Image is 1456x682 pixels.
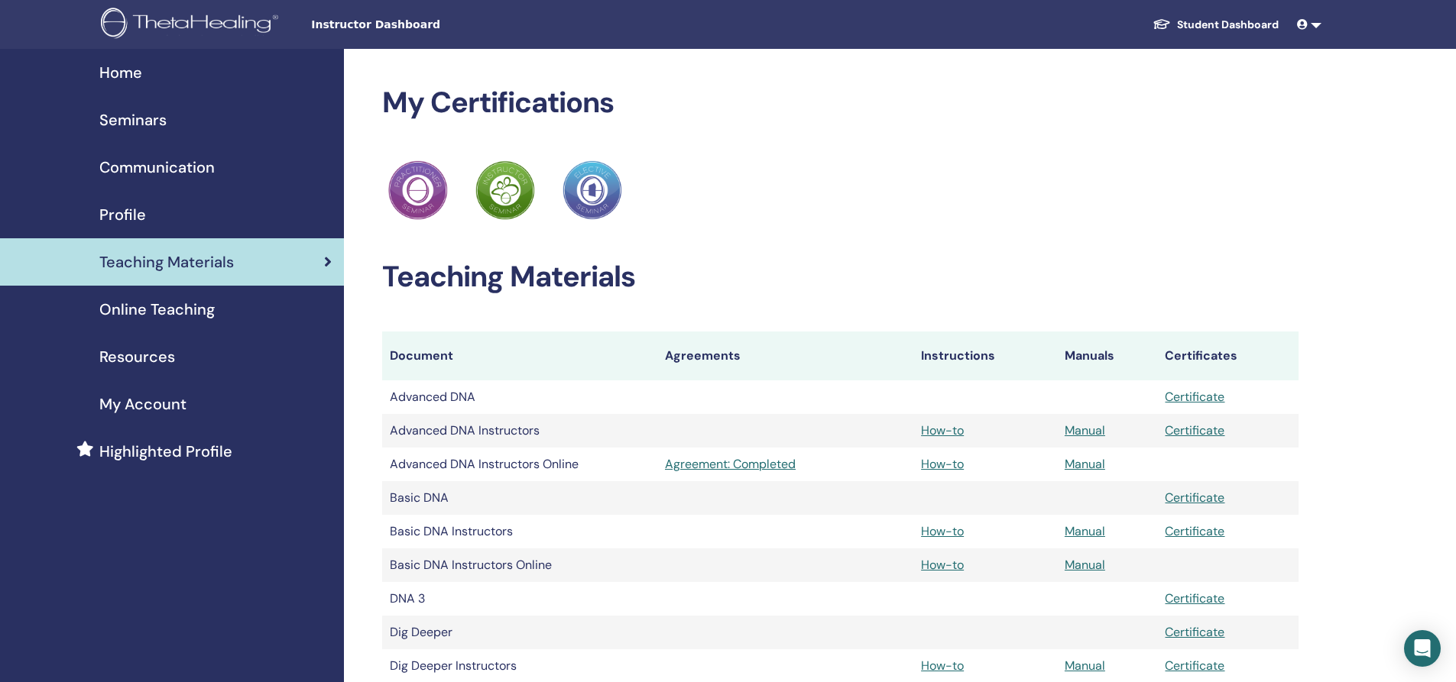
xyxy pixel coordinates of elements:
th: Document [382,331,657,380]
a: How-to [921,557,964,573]
a: Manual [1065,456,1105,472]
td: Advanced DNA [382,380,657,414]
a: Certificate [1165,389,1224,405]
td: Dig Deeper [382,616,657,649]
span: Home [99,61,142,84]
span: Resources [99,345,175,368]
a: Certificate [1165,490,1224,506]
td: Advanced DNA Instructors Online [382,448,657,481]
th: Certificates [1157,331,1298,380]
td: Basic DNA Instructors Online [382,548,657,582]
img: logo.png [101,8,284,42]
h2: Teaching Materials [382,260,1299,295]
a: Student Dashboard [1140,11,1291,39]
span: Profile [99,203,146,226]
a: Agreement: Completed [665,455,906,474]
a: Certificate [1165,523,1224,539]
a: Manual [1065,523,1105,539]
img: Practitioner [475,160,535,220]
a: How-to [921,456,964,472]
a: How-to [921,523,964,539]
h2: My Certifications [382,86,1299,121]
a: Manual [1065,422,1105,438]
td: DNA 3 [382,582,657,616]
a: How-to [921,422,964,438]
th: Manuals [1057,331,1158,380]
a: Certificate [1165,422,1224,438]
span: Online Teaching [99,298,215,321]
span: Teaching Materials [99,250,234,273]
a: Certificate [1165,590,1224,606]
th: Instructions [913,331,1057,380]
span: Seminars [99,108,167,131]
a: Manual [1065,557,1105,573]
td: Advanced DNA Instructors [382,414,657,448]
a: How-to [921,658,964,674]
a: Certificate [1165,624,1224,640]
a: Manual [1065,658,1105,674]
span: Instructor Dashboard [311,17,540,33]
span: My Account [99,393,186,415]
th: Agreements [657,331,913,380]
div: Open Intercom Messenger [1404,630,1441,667]
img: Practitioner [563,160,622,220]
span: Highlighted Profile [99,440,232,463]
img: graduation-cap-white.svg [1153,18,1171,31]
span: Communication [99,156,215,179]
td: Basic DNA Instructors [382,515,657,548]
td: Basic DNA [382,481,657,515]
a: Certificate [1165,658,1224,674]
img: Practitioner [388,160,448,220]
